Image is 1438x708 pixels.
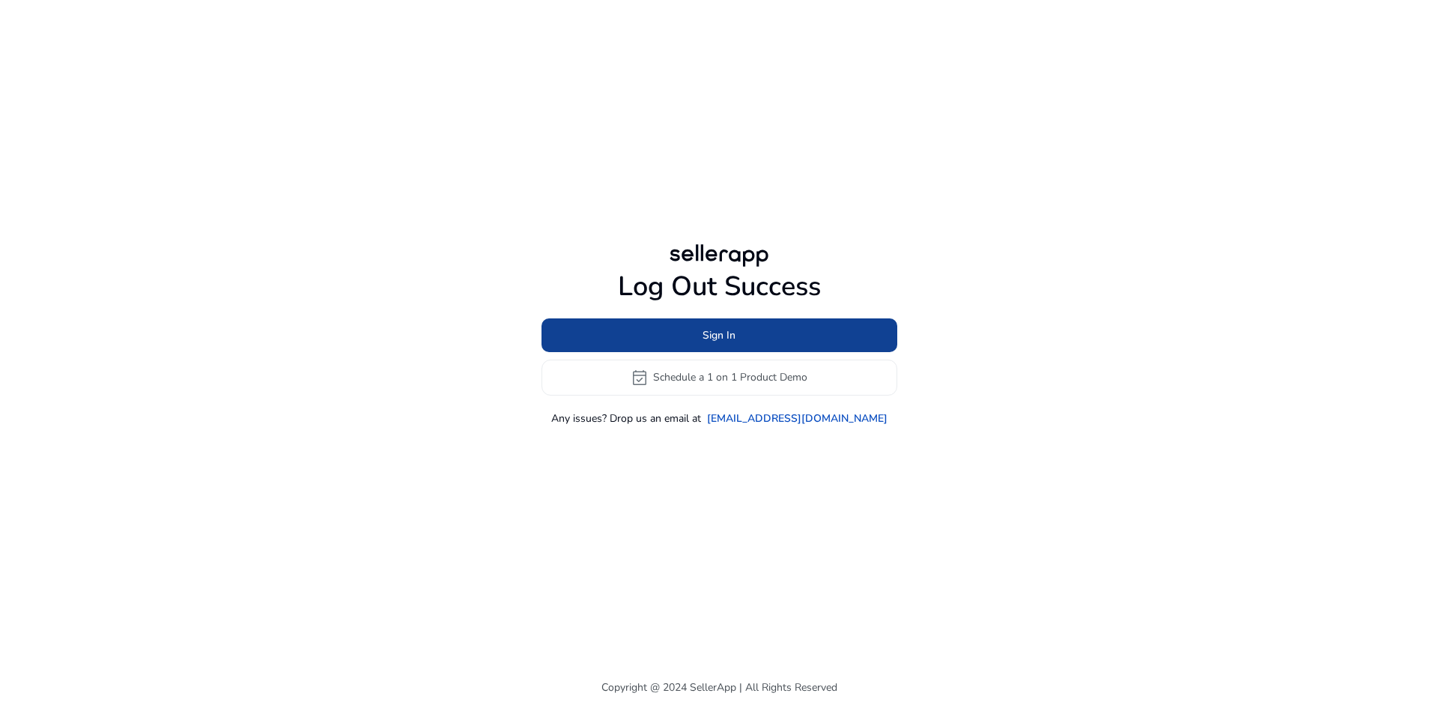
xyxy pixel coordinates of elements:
button: Sign In [541,318,897,352]
span: event_available [631,369,649,387]
h1: Log Out Success [541,270,897,303]
button: event_availableSchedule a 1 on 1 Product Demo [541,360,897,396]
a: [EMAIL_ADDRESS][DOMAIN_NAME] [707,411,888,426]
span: Sign In [703,327,735,343]
p: Any issues? Drop us an email at [551,411,701,426]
